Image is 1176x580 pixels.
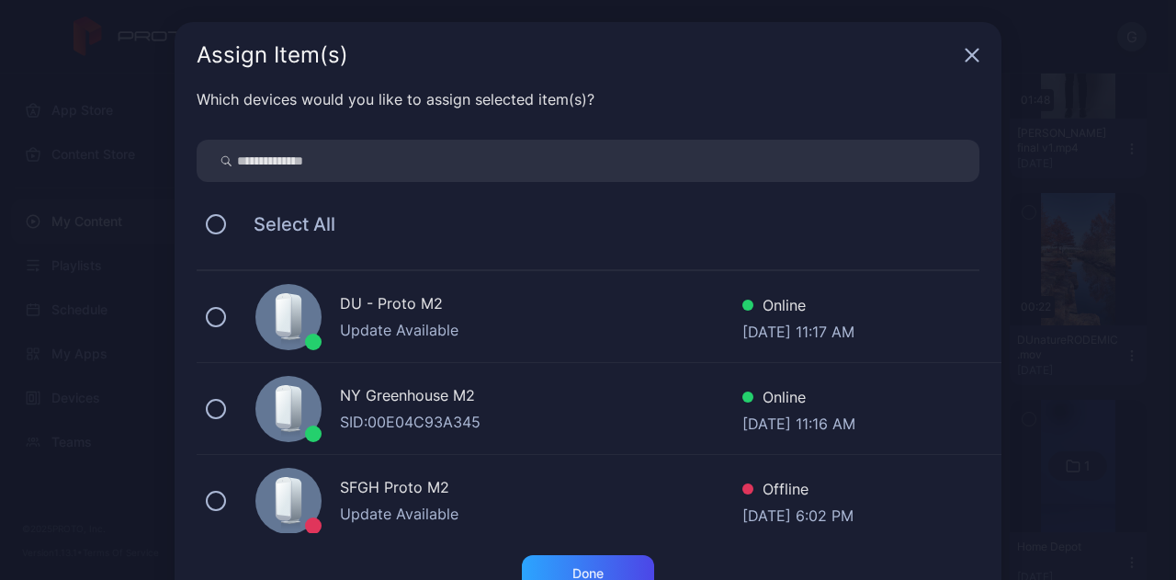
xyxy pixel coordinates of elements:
[197,44,957,66] div: Assign Item(s)
[197,88,979,110] div: Which devices would you like to assign selected item(s)?
[742,294,854,321] div: Online
[235,213,335,235] span: Select All
[340,503,742,525] div: Update Available
[742,321,854,339] div: [DATE] 11:17 AM
[340,476,742,503] div: SFGH Proto M2
[742,413,855,431] div: [DATE] 11:16 AM
[742,478,854,505] div: Offline
[742,386,855,413] div: Online
[340,292,742,319] div: DU - Proto M2
[340,411,742,433] div: SID: 00E04C93A345
[340,384,742,411] div: NY Greenhouse M2
[742,505,854,523] div: [DATE] 6:02 PM
[340,319,742,341] div: Update Available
